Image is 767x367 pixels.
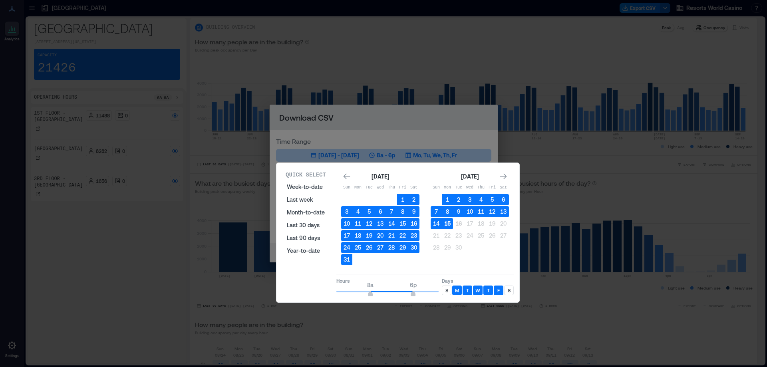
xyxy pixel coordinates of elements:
p: Sun [341,184,352,191]
button: 16 [453,218,464,229]
p: Wed [464,184,475,191]
button: 25 [475,230,487,241]
th: Thursday [386,182,397,193]
button: 14 [431,218,442,229]
p: T [466,287,469,294]
p: Days [442,278,514,284]
p: Thu [386,184,397,191]
div: [DATE] [459,172,481,181]
th: Thursday [475,182,487,193]
button: 28 [386,242,397,253]
p: Fri [397,184,408,191]
button: 30 [408,242,419,253]
button: 13 [498,206,509,217]
button: 7 [386,206,397,217]
button: 9 [408,206,419,217]
p: Tue [453,184,464,191]
button: Year-to-date [282,244,330,257]
div: [DATE] [369,172,391,181]
button: 12 [364,218,375,229]
button: 21 [386,230,397,241]
p: Sat [408,184,419,191]
button: 3 [341,206,352,217]
button: 18 [475,218,487,229]
p: F [497,287,500,294]
span: 8a [367,282,374,288]
button: 31 [341,254,352,265]
button: 27 [375,242,386,253]
button: 18 [352,230,364,241]
th: Tuesday [364,182,375,193]
th: Tuesday [453,182,464,193]
button: 10 [464,206,475,217]
button: 22 [442,230,453,241]
p: Wed [375,184,386,191]
button: Week-to-date [282,181,330,193]
button: 29 [442,242,453,253]
button: 23 [453,230,464,241]
button: 12 [487,206,498,217]
button: 9 [453,206,464,217]
th: Monday [352,182,364,193]
th: Sunday [341,182,352,193]
button: 3 [464,194,475,205]
button: 2 [453,194,464,205]
button: 8 [442,206,453,217]
button: 11 [352,218,364,229]
button: 5 [364,206,375,217]
button: Last week [282,193,330,206]
button: Last 90 days [282,232,330,244]
th: Wednesday [464,182,475,193]
p: Mon [352,184,364,191]
p: S [508,287,511,294]
p: Fri [487,184,498,191]
button: 26 [487,230,498,241]
button: 1 [397,194,408,205]
button: 19 [487,218,498,229]
button: 5 [487,194,498,205]
p: Quick Select [286,171,326,179]
p: Sat [498,184,509,191]
button: 28 [431,242,442,253]
span: 6p [410,282,417,288]
p: Tue [364,184,375,191]
p: M [455,287,459,294]
button: 16 [408,218,419,229]
button: 29 [397,242,408,253]
button: 6 [498,194,509,205]
button: 17 [341,230,352,241]
th: Friday [397,182,408,193]
button: 10 [341,218,352,229]
button: 30 [453,242,464,253]
button: 4 [352,206,364,217]
button: 11 [475,206,487,217]
button: 7 [431,206,442,217]
button: 21 [431,230,442,241]
p: W [475,287,480,294]
button: 15 [442,218,453,229]
p: S [445,287,448,294]
button: 2 [408,194,419,205]
button: 20 [498,218,509,229]
button: Go to next month [498,171,509,182]
p: Hours [336,278,439,284]
button: 25 [352,242,364,253]
button: 24 [464,230,475,241]
th: Saturday [408,182,419,193]
button: 1 [442,194,453,205]
button: 17 [464,218,475,229]
th: Saturday [498,182,509,193]
p: Sun [431,184,442,191]
p: Thu [475,184,487,191]
th: Monday [442,182,453,193]
p: T [487,287,490,294]
button: 24 [341,242,352,253]
p: Mon [442,184,453,191]
button: 6 [375,206,386,217]
button: Last 30 days [282,219,330,232]
button: 26 [364,242,375,253]
th: Friday [487,182,498,193]
button: 20 [375,230,386,241]
button: Go to previous month [341,171,352,182]
button: 23 [408,230,419,241]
